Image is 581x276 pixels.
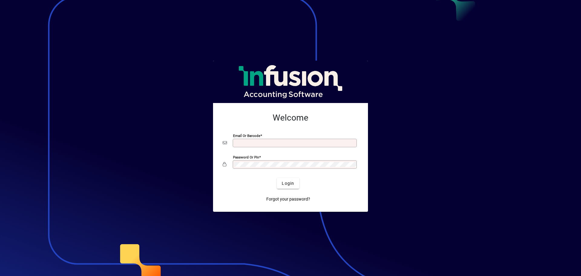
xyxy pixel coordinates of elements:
[266,196,310,202] span: Forgot your password?
[223,113,358,123] h2: Welcome
[277,178,299,189] button: Login
[233,134,260,138] mat-label: Email or Barcode
[282,180,294,187] span: Login
[264,194,313,205] a: Forgot your password?
[233,155,259,159] mat-label: Password or Pin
